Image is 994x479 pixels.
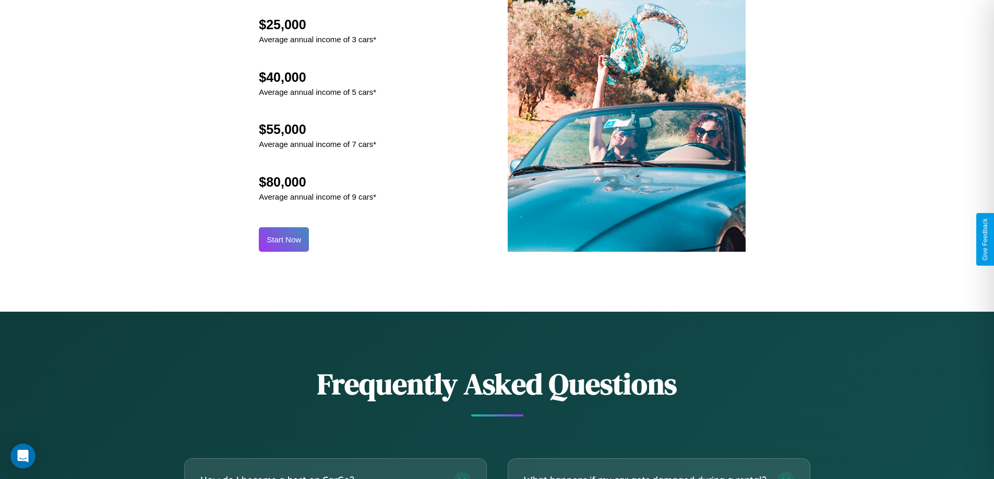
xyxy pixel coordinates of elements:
[10,444,35,469] div: Open Intercom Messenger
[259,70,376,85] h2: $40,000
[259,190,376,204] p: Average annual income of 9 cars*
[259,85,376,99] p: Average annual income of 5 cars*
[259,17,376,32] h2: $25,000
[259,122,376,137] h2: $55,000
[259,175,376,190] h2: $80,000
[184,364,810,404] h2: Frequently Asked Questions
[981,218,989,261] div: Give Feedback
[259,137,376,151] p: Average annual income of 7 cars*
[259,227,309,252] button: Start Now
[259,32,376,46] p: Average annual income of 3 cars*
